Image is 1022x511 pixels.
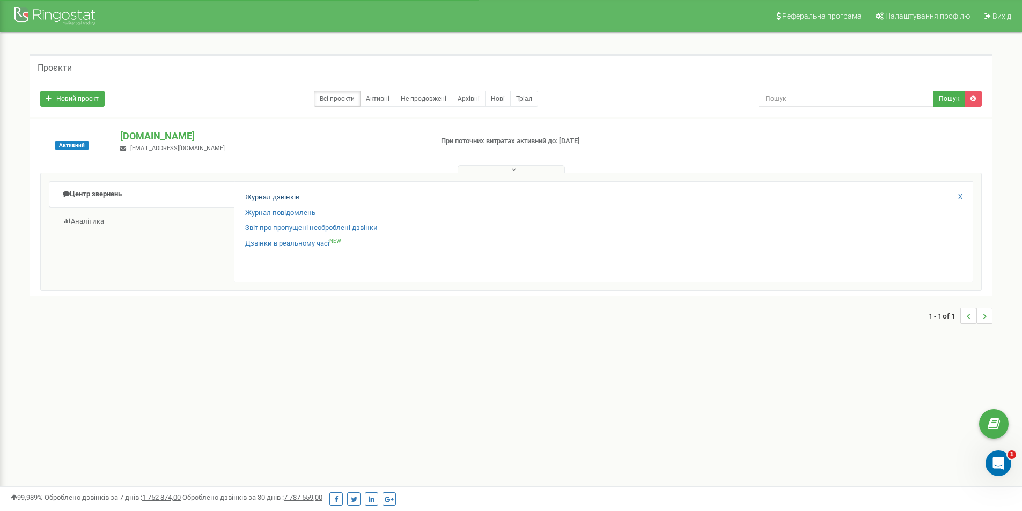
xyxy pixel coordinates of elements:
[245,223,378,233] a: Звіт про пропущені необроблені дзвінки
[929,297,992,335] nav: ...
[360,91,395,107] a: Активні
[120,129,423,143] p: [DOMAIN_NAME]
[929,308,960,324] span: 1 - 1 of 1
[759,91,933,107] input: Пошук
[485,91,511,107] a: Нові
[314,91,361,107] a: Всі проєкти
[245,192,299,203] a: Журнал дзвінків
[11,493,43,501] span: 99,989%
[395,91,452,107] a: Не продовжені
[49,181,234,208] a: Центр звернень
[992,12,1011,20] span: Вихід
[958,192,962,202] a: X
[142,493,181,501] u: 1 752 874,00
[182,493,322,501] span: Оброблено дзвінків за 30 днів :
[245,208,315,218] a: Журнал повідомлень
[441,136,664,146] p: При поточних витратах активний до: [DATE]
[885,12,970,20] span: Налаштування профілю
[45,493,181,501] span: Оброблено дзвінків за 7 днів :
[49,209,234,235] a: Аналiтика
[986,450,1011,476] iframe: Intercom live chat
[933,91,965,107] button: Пошук
[245,239,341,249] a: Дзвінки в реальному часіNEW
[510,91,538,107] a: Тріал
[1008,450,1016,459] span: 1
[782,12,862,20] span: Реферальна програма
[55,141,89,150] span: Активний
[40,91,105,107] a: Новий проєкт
[452,91,486,107] a: Архівні
[38,63,72,73] h5: Проєкти
[130,145,225,152] span: [EMAIL_ADDRESS][DOMAIN_NAME]
[329,238,341,244] sup: NEW
[284,493,322,501] u: 7 787 559,00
